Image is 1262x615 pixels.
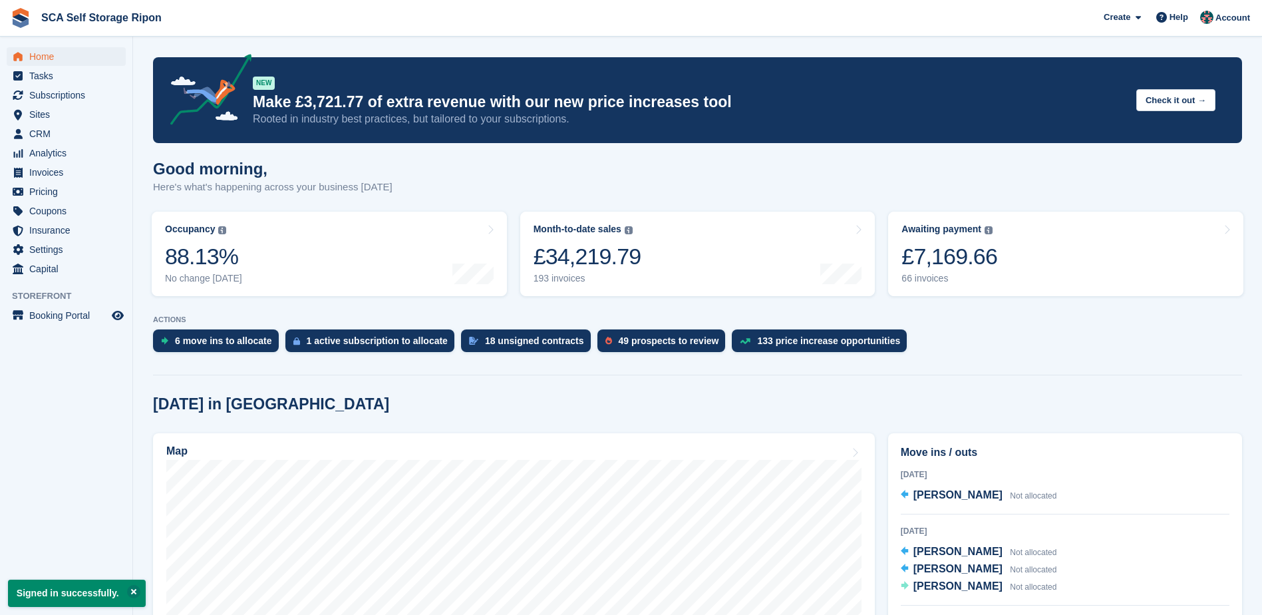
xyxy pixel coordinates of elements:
a: Preview store [110,307,126,323]
h2: Map [166,445,188,457]
div: Month-to-date sales [534,224,621,235]
img: icon-info-grey-7440780725fd019a000dd9b08b2336e03edf1995a4989e88bcd33f0948082b44.svg [625,226,633,234]
div: NEW [253,77,275,90]
a: menu [7,86,126,104]
span: CRM [29,124,109,143]
span: Coupons [29,202,109,220]
span: Settings [29,240,109,259]
a: menu [7,306,126,325]
span: Not allocated [1010,565,1056,574]
div: £34,219.79 [534,243,641,270]
a: 18 unsigned contracts [461,329,597,359]
div: Awaiting payment [901,224,981,235]
p: Signed in successfully. [8,580,146,607]
span: Insurance [29,221,109,240]
a: menu [7,163,126,182]
img: prospect-51fa495bee0391a8d652442698ab0144808aea92771e9ea1ae160a38d050c398.svg [605,337,612,345]
span: Sites [29,105,109,124]
a: menu [7,105,126,124]
span: Booking Portal [29,306,109,325]
img: icon-info-grey-7440780725fd019a000dd9b08b2336e03edf1995a4989e88bcd33f0948082b44.svg [218,226,226,234]
span: [PERSON_NAME] [913,546,1003,557]
p: Make £3,721.77 of extra revenue with our new price increases tool [253,93,1126,112]
div: £7,169.66 [901,243,997,270]
img: contract_signature_icon-13c848040528278c33f63329250d36e43548de30e8caae1d1a13099fd9432cc5.svg [469,337,478,345]
img: icon-info-grey-7440780725fd019a000dd9b08b2336e03edf1995a4989e88bcd33f0948082b44.svg [985,226,993,234]
p: ACTIONS [153,315,1242,324]
button: Check it out → [1136,89,1215,111]
a: menu [7,240,126,259]
a: [PERSON_NAME] Not allocated [901,544,1057,561]
div: 193 invoices [534,273,641,284]
div: 49 prospects to review [619,335,719,346]
div: 88.13% [165,243,242,270]
span: Tasks [29,67,109,85]
p: Here's what's happening across your business [DATE] [153,180,393,195]
p: Rooted in industry best practices, but tailored to your subscriptions. [253,112,1126,126]
a: [PERSON_NAME] Not allocated [901,561,1057,578]
a: [PERSON_NAME] Not allocated [901,487,1057,505]
div: 6 move ins to allocate [175,335,272,346]
a: 49 prospects to review [597,329,732,359]
a: [PERSON_NAME] Not allocated [901,578,1057,596]
span: Capital [29,260,109,278]
a: menu [7,182,126,201]
img: active_subscription_to_allocate_icon-d502201f5373d7db506a760aba3b589e785aa758c864c3986d89f69b8ff3... [293,337,300,345]
a: SCA Self Storage Ripon [36,7,167,29]
span: Invoices [29,163,109,182]
a: menu [7,202,126,220]
span: Create [1104,11,1130,24]
a: Awaiting payment £7,169.66 66 invoices [888,212,1243,296]
span: Storefront [12,290,132,303]
img: move_ins_to_allocate_icon-fdf77a2bb77ea45bf5b3d319d69a93e2d87916cf1d5bf7949dd705db3b84f3ca.svg [161,337,168,345]
img: price_increase_opportunities-93ffe204e8149a01c8c9dc8f82e8f89637d9d84a8eef4429ea346261dce0b2c0.svg [740,338,750,344]
span: [PERSON_NAME] [913,489,1003,501]
a: menu [7,144,126,162]
span: Help [1170,11,1188,24]
span: Not allocated [1010,491,1056,501]
a: menu [7,67,126,85]
span: [PERSON_NAME] [913,580,1003,592]
span: Account [1215,11,1250,25]
span: Home [29,47,109,66]
div: [DATE] [901,525,1229,537]
a: menu [7,221,126,240]
div: 133 price increase opportunities [757,335,900,346]
a: Month-to-date sales £34,219.79 193 invoices [520,212,875,296]
span: [PERSON_NAME] [913,563,1003,574]
h2: [DATE] in [GEOGRAPHIC_DATA] [153,395,389,413]
a: 1 active subscription to allocate [285,329,461,359]
span: Not allocated [1010,548,1056,557]
div: 66 invoices [901,273,997,284]
a: 6 move ins to allocate [153,329,285,359]
h1: Good morning, [153,160,393,178]
span: Analytics [29,144,109,162]
div: No change [DATE] [165,273,242,284]
a: menu [7,124,126,143]
a: 133 price increase opportunities [732,329,913,359]
div: 1 active subscription to allocate [307,335,448,346]
div: 18 unsigned contracts [485,335,584,346]
a: Occupancy 88.13% No change [DATE] [152,212,507,296]
img: price-adjustments-announcement-icon-8257ccfd72463d97f412b2fc003d46551f7dbcb40ab6d574587a9cd5c0d94... [159,54,252,130]
div: [DATE] [901,469,1229,481]
h2: Move ins / outs [901,445,1229,461]
img: stora-icon-8386f47178a22dfd0bd8f6a31ec36ba5ce8667c1dd55bd0f319d3a0aa187defe.svg [11,8,31,28]
a: menu [7,47,126,66]
span: Not allocated [1010,582,1056,592]
div: Occupancy [165,224,215,235]
a: menu [7,260,126,278]
span: Pricing [29,182,109,201]
span: Subscriptions [29,86,109,104]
